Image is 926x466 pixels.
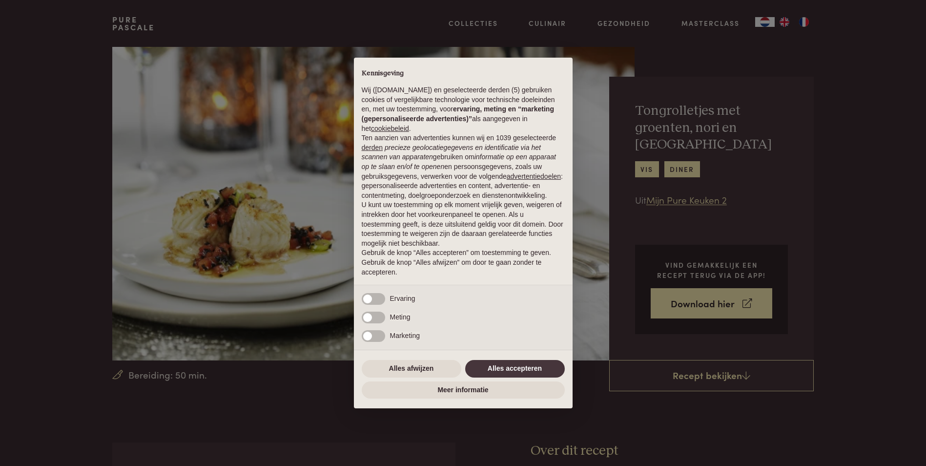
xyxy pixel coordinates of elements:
strong: ervaring, meting en “marketing (gepersonaliseerde advertenties)” [362,105,554,123]
p: Wij ([DOMAIN_NAME]) en geselecteerde derden (5) gebruiken cookies of vergelijkbare technologie vo... [362,85,565,133]
span: Meting [390,313,411,321]
button: Meer informatie [362,381,565,399]
button: derden [362,143,383,153]
p: Ten aanzien van advertenties kunnen wij en 1039 geselecteerde gebruiken om en persoonsgegevens, z... [362,133,565,200]
span: Marketing [390,332,420,339]
button: Alles afwijzen [362,360,461,378]
p: U kunt uw toestemming op elk moment vrijelijk geven, weigeren of intrekken door het voorkeurenpan... [362,200,565,248]
p: Gebruik de knop “Alles accepteren” om toestemming te geven. Gebruik de knop “Alles afwijzen” om d... [362,248,565,277]
span: Ervaring [390,295,415,302]
em: precieze geolocatiegegevens en identificatie via het scannen van apparaten [362,144,541,161]
a: cookiebeleid [371,125,409,132]
em: informatie op een apparaat op te slaan en/of te openen [362,153,556,170]
button: Alles accepteren [465,360,565,378]
h2: Kennisgeving [362,69,565,78]
button: advertentiedoelen [507,172,561,182]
